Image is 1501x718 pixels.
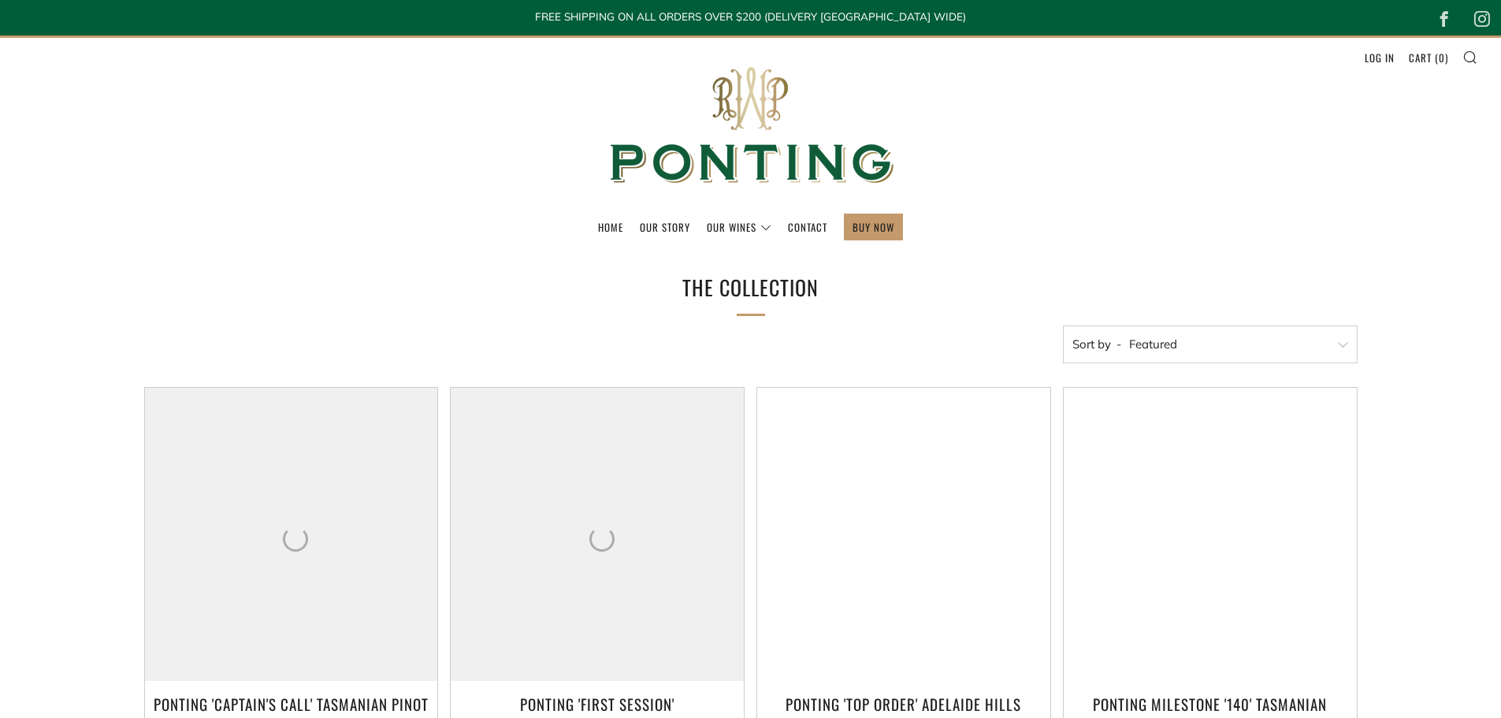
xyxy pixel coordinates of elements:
img: Ponting Wines [593,38,908,214]
a: Log in [1365,45,1395,70]
a: Cart (0) [1409,45,1448,70]
a: Our Wines [707,214,771,240]
a: BUY NOW [853,214,894,240]
span: 0 [1439,50,1445,65]
a: Our Story [640,214,690,240]
h1: The Collection [515,270,987,307]
a: Home [598,214,623,240]
a: Contact [788,214,827,240]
